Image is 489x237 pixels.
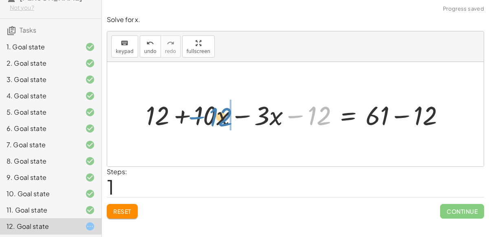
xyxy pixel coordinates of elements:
i: Task finished and correct. [85,42,95,52]
label: Steps: [107,167,127,176]
span: keypad [116,49,134,54]
span: fullscreen [187,49,210,54]
span: undo [144,49,156,54]
div: 12. Goal state [7,221,72,231]
div: 9. Goal state [7,173,72,182]
span: Tasks [20,26,36,34]
p: Solve for x. [107,15,484,24]
i: Task finished and correct. [85,58,95,68]
button: undoundo [140,35,161,58]
i: keyboard [121,38,128,48]
i: Task finished and correct. [85,189,95,199]
i: Task finished and correct. [85,140,95,150]
span: 1 [107,174,114,199]
button: Reset [107,204,138,219]
i: Task finished and correct. [85,124,95,133]
i: Task started. [85,221,95,231]
button: keyboardkeypad [111,35,138,58]
i: undo [146,38,154,48]
span: Progress saved [443,5,484,13]
div: 2. Goal state [7,58,72,68]
i: Task finished and correct. [85,75,95,84]
div: Not you? [10,4,95,12]
i: Task finished and correct. [85,205,95,215]
i: Task finished and correct. [85,156,95,166]
i: Task finished and correct. [85,91,95,101]
i: Task finished and correct. [85,107,95,117]
div: 8. Goal state [7,156,72,166]
button: fullscreen [182,35,215,58]
div: 5. Goal state [7,107,72,117]
div: 3. Goal state [7,75,72,84]
span: redo [165,49,176,54]
div: 6. Goal state [7,124,72,133]
div: 11. Goal state [7,205,72,215]
button: redoredo [161,35,181,58]
div: 1. Goal state [7,42,72,52]
div: 4. Goal state [7,91,72,101]
i: redo [167,38,174,48]
div: 10. Goal state [7,189,72,199]
span: Reset [113,208,131,215]
i: Task finished and correct. [85,173,95,182]
div: 7. Goal state [7,140,72,150]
